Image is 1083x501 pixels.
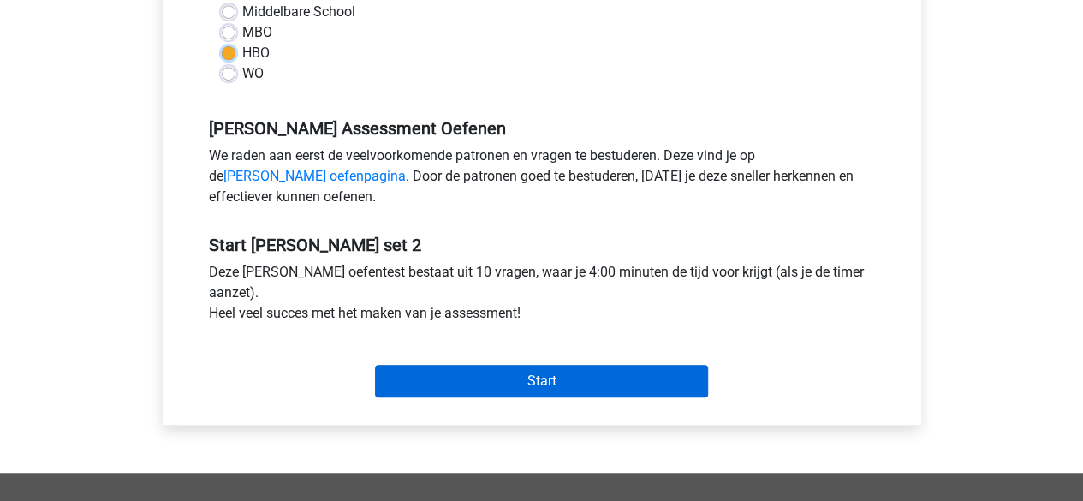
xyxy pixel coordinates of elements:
[209,118,875,139] h5: [PERSON_NAME] Assessment Oefenen
[196,262,888,331] div: Deze [PERSON_NAME] oefentest bestaat uit 10 vragen, waar je 4:00 minuten de tijd voor krijgt (als...
[375,365,708,397] input: Start
[223,168,406,184] a: [PERSON_NAME] oefenpagina
[242,22,272,43] label: MBO
[242,63,264,84] label: WO
[242,43,270,63] label: HBO
[209,235,875,255] h5: Start [PERSON_NAME] set 2
[242,2,355,22] label: Middelbare School
[196,146,888,214] div: We raden aan eerst de veelvoorkomende patronen en vragen te bestuderen. Deze vind je op de . Door...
